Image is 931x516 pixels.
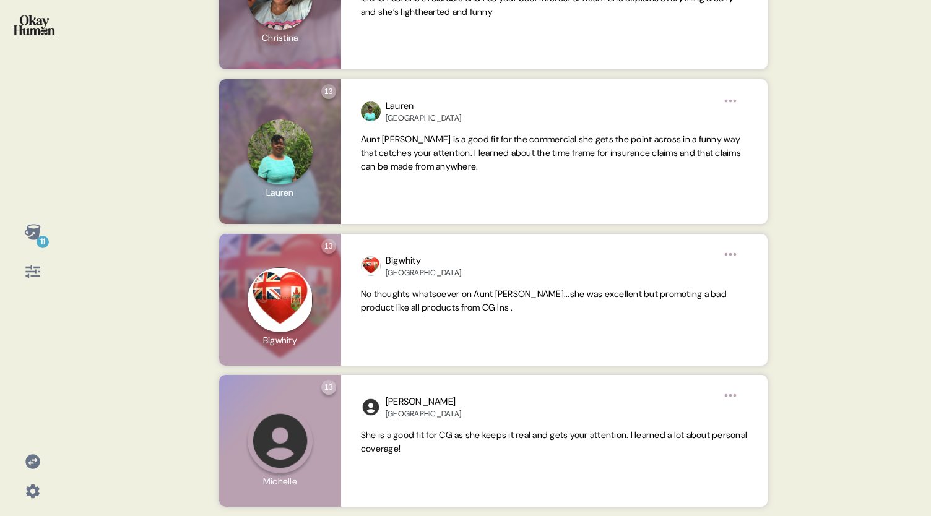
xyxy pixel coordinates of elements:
span: No thoughts whatsoever on Aunt [PERSON_NAME]...she was excellent but promoting a bad product like... [361,288,727,313]
span: Aunt [PERSON_NAME] is a good fit for the commercial she gets the point across in a funny way that... [361,134,741,172]
div: 13 [321,239,336,254]
img: profilepic_9532106610153481.jpg [361,256,381,276]
div: 13 [321,84,336,99]
div: [GEOGRAPHIC_DATA] [386,113,461,123]
div: [GEOGRAPHIC_DATA] [386,409,461,419]
div: Bigwhity [386,254,461,268]
div: 11 [37,236,49,248]
div: [PERSON_NAME] [386,395,461,409]
img: profilepic_9811658928861239.jpg [361,101,381,121]
img: okayhuman.3b1b6348.png [14,15,55,35]
div: Lauren [386,99,461,113]
img: l1ibTKarBSWXLOhlfT5LxFP+OttMJpPJZDKZTCbz9PgHEggSPYjZSwEAAAAASUVORK5CYII= [361,397,381,417]
span: She is a good fit for CG as she keeps it real and gets your attention. I learned a lot about pers... [361,429,747,454]
div: [GEOGRAPHIC_DATA] [386,268,461,278]
div: 13 [321,380,336,395]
